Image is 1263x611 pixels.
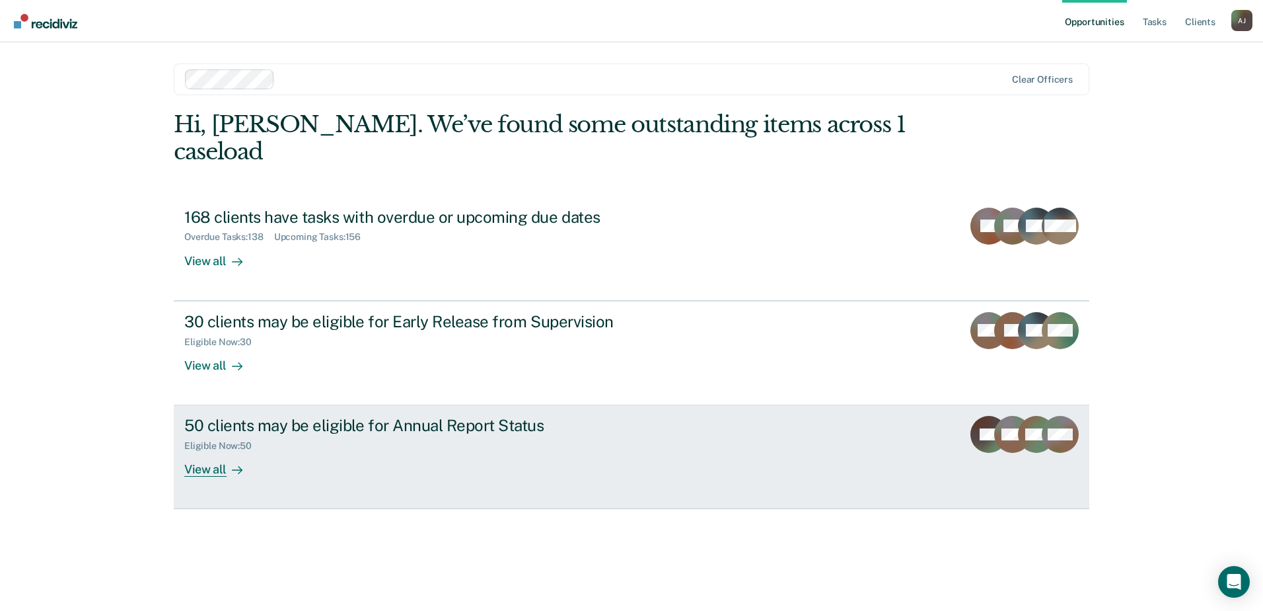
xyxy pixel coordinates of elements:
[184,231,274,243] div: Overdue Tasks : 138
[184,312,648,331] div: 30 clients may be eligible for Early Release from Supervision
[1231,10,1252,31] button: Profile dropdown button
[184,243,258,268] div: View all
[184,337,262,348] div: Eligible Now : 30
[14,14,77,28] img: Recidiviz
[174,197,1089,301] a: 168 clients have tasks with overdue or upcoming due datesOverdue Tasks:138Upcoming Tasks:156View all
[1218,566,1250,598] div: Open Intercom Messenger
[184,347,258,373] div: View all
[1012,74,1073,85] div: Clear officers
[174,405,1089,509] a: 50 clients may be eligible for Annual Report StatusEligible Now:50View all
[184,208,648,227] div: 168 clients have tasks with overdue or upcoming due dates
[184,416,648,435] div: 50 clients may be eligible for Annual Report Status
[174,301,1089,405] a: 30 clients may be eligible for Early Release from SupervisionEligible Now:30View all
[174,111,906,165] div: Hi, [PERSON_NAME]. We’ve found some outstanding items across 1 caseload
[274,231,372,243] div: Upcoming Tasks : 156
[1231,10,1252,31] div: A J
[184,452,258,477] div: View all
[184,440,262,452] div: Eligible Now : 50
